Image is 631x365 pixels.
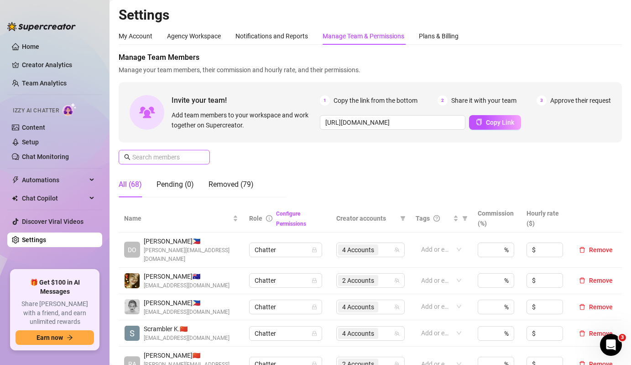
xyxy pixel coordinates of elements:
span: Earn now [37,334,63,341]
span: Share it with your team [451,95,516,106]
span: Remove [589,277,613,284]
span: info-circle [266,215,272,222]
span: team [394,331,400,336]
img: Chat Copilot [12,195,18,201]
iframe: Intercom live chat [600,334,622,356]
span: arrow-right [67,334,73,341]
button: Remove [575,302,616,312]
span: filter [400,216,406,221]
div: Notifications and Reports [235,31,308,41]
span: Remove [589,303,613,311]
h2: Settings [119,6,622,24]
span: lock [312,278,317,283]
span: Automations [22,173,87,187]
span: 3 [619,334,626,341]
span: 4 Accounts [342,302,374,312]
span: team [394,247,400,253]
a: Content [22,124,45,131]
span: 3 [537,95,547,106]
a: Team Analytics [22,79,67,87]
span: lock [312,247,317,253]
span: delete [579,304,585,310]
span: 4 Accounts [338,244,378,255]
div: Manage Team & Permissions [323,31,404,41]
div: All (68) [119,179,142,190]
span: delete [579,247,585,253]
span: question-circle [433,215,440,222]
span: Chatter [255,243,317,257]
span: search [124,154,130,160]
a: Settings [22,236,46,243]
a: Home [22,43,39,50]
span: Creator accounts [336,213,396,223]
span: Name [124,213,231,223]
span: [PERSON_NAME] 🇵🇭 [144,298,229,308]
a: Creator Analytics [22,58,95,72]
span: Remove [589,330,613,337]
span: copy [476,119,482,125]
span: Manage Team Members [119,52,622,63]
span: 4 Accounts [342,328,374,339]
span: [EMAIL_ADDRESS][DOMAIN_NAME] [144,281,229,290]
span: [PERSON_NAME] 🇵🇭 [144,236,238,246]
span: 2 Accounts [338,275,378,286]
span: Tags [416,213,430,223]
span: 2 Accounts [342,275,374,286]
div: Pending (0) [156,179,194,190]
span: Copy the link from the bottom [334,95,417,106]
span: delete [579,330,585,337]
span: Izzy AI Chatter [13,106,59,115]
div: Removed (79) [209,179,254,190]
span: 4 Accounts [342,245,374,255]
span: [PERSON_NAME] 🇨🇳 [144,350,238,360]
a: Configure Permissions [276,211,306,227]
img: AI Chatter [63,103,77,116]
span: Remove [589,246,613,254]
span: Manage your team members, their commission and hourly rate, and their permissions. [119,65,622,75]
span: 2 [438,95,448,106]
span: Share [PERSON_NAME] with a friend, and earn unlimited rewards [16,300,94,327]
span: Invite your team! [172,95,320,106]
input: Search members [132,152,197,162]
button: Copy Link [469,115,521,130]
span: 1 [320,95,330,106]
th: Commission (%) [472,205,521,233]
span: [EMAIL_ADDRESS][DOMAIN_NAME] [144,308,229,317]
img: deia jane boiser [125,273,140,288]
span: team [394,278,400,283]
span: Approve their request [550,95,611,106]
img: Scrambler Kawi [125,326,140,341]
span: Role [249,215,262,222]
span: lock [312,304,317,310]
span: thunderbolt [12,176,19,184]
button: Remove [575,244,616,255]
span: [EMAIL_ADDRESS][DOMAIN_NAME] [144,334,229,343]
img: Audrey Elaine [125,299,140,314]
span: filter [462,216,468,221]
button: Remove [575,275,616,286]
div: My Account [119,31,152,41]
img: logo-BBDzfeDw.svg [7,22,76,31]
button: Remove [575,328,616,339]
span: Add team members to your workspace and work together on Supercreator. [172,110,316,130]
span: Copy Link [486,119,514,126]
span: filter [398,212,407,225]
span: Chatter [255,327,317,340]
span: Chatter [255,274,317,287]
span: filter [460,212,469,225]
span: 🎁 Get $100 in AI Messages [16,278,94,296]
span: team [394,304,400,310]
span: Chatter [255,300,317,314]
a: Setup [22,138,39,146]
div: Agency Workspace [167,31,221,41]
span: Chat Copilot [22,191,87,206]
span: lock [312,331,317,336]
button: Earn nowarrow-right [16,330,94,345]
th: Hourly rate ($) [521,205,570,233]
a: Chat Monitoring [22,153,69,160]
span: 4 Accounts [338,328,378,339]
th: Name [119,205,244,233]
span: delete [579,277,585,284]
span: Scrambler K. 🇨🇳 [144,324,229,334]
div: Plans & Billing [419,31,459,41]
